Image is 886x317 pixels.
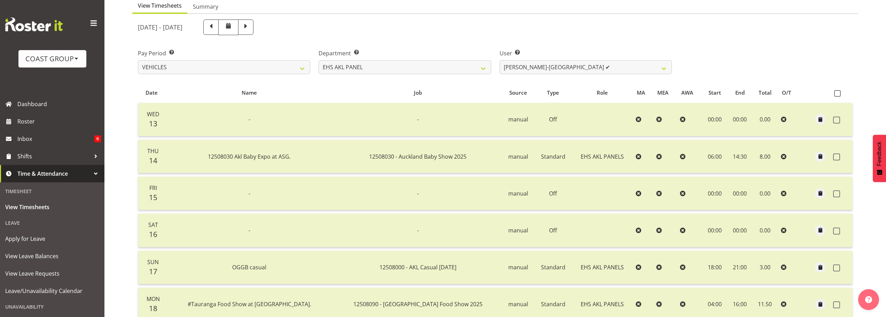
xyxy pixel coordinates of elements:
div: COAST GROUP [25,54,79,64]
span: manual [508,116,528,123]
span: EHS AKL PANELS [581,300,624,308]
td: 00:00 [702,103,728,136]
span: Fri [149,184,157,192]
span: 12508090 - [GEOGRAPHIC_DATA] Food Show 2025 [353,300,483,308]
span: View Timesheets [5,202,99,212]
td: 0.00 [752,103,778,136]
span: - [249,190,250,197]
span: Feedback [876,142,883,166]
span: #Tauranga Food Show at [GEOGRAPHIC_DATA]. [188,300,311,308]
span: Mon [147,295,160,303]
div: AWA [681,89,698,97]
a: View Timesheets [2,198,103,216]
span: 12508030 - Auckland Baby Show 2025 [369,153,466,160]
div: Unavailability [2,300,103,314]
td: 00:00 [728,103,752,136]
a: Apply for Leave [2,230,103,247]
td: 00:00 [702,214,728,247]
span: - [249,227,250,234]
span: 14 [149,156,157,165]
span: Dashboard [17,99,101,109]
span: 12508000 - AKL Casual [DATE] [379,263,456,271]
span: - [417,116,419,123]
td: 06:00 [702,140,728,173]
td: 0.00 [752,214,778,247]
label: Pay Period [138,49,310,57]
td: Standard [534,251,572,284]
h5: [DATE] - [DATE] [138,23,182,31]
span: manual [508,300,528,308]
div: Role [576,89,629,97]
td: 0.00 [752,177,778,210]
span: 12508030 Akl Baby Expo at ASG. [208,153,291,160]
span: EHS AKL PANELS [581,263,624,271]
span: Inbox [17,134,94,144]
img: Rosterit website logo [5,17,63,31]
div: End [731,89,748,97]
td: 14:30 [728,140,752,173]
div: Leave [2,216,103,230]
span: 18 [149,303,157,313]
span: View Leave Balances [5,251,99,261]
span: Wed [147,110,159,118]
a: View Leave Requests [2,265,103,282]
span: EHS AKL PANELS [581,153,624,160]
span: Sun [147,258,159,266]
td: Off [534,214,572,247]
div: Job [337,89,498,97]
span: Time & Attendance [17,168,91,179]
span: manual [508,153,528,160]
span: - [417,227,419,234]
div: Name [169,89,330,97]
div: MEA [657,89,673,97]
span: 15 [149,192,157,202]
td: 00:00 [728,214,752,247]
span: Thu [147,147,159,155]
span: Leave/Unavailability Calendar [5,286,99,296]
span: 17 [149,267,157,276]
span: 16 [149,229,157,239]
div: Source [506,89,531,97]
div: O/T [782,89,796,97]
div: Date [142,89,161,97]
span: Sat [148,221,158,229]
span: Roster [17,116,101,127]
div: MA [637,89,649,97]
span: - [249,116,250,123]
span: - [417,190,419,197]
span: OGGB casual [232,263,266,271]
td: Off [534,177,572,210]
td: 21:00 [728,251,752,284]
span: manual [508,227,528,234]
span: View Leave Requests [5,268,99,279]
div: Start [706,89,724,97]
span: Shifts [17,151,91,161]
td: Off [534,103,572,136]
span: Summary [193,2,218,11]
span: manual [508,190,528,197]
div: Total [756,89,774,97]
td: Standard [534,140,572,173]
a: Leave/Unavailability Calendar [2,282,103,300]
img: help-xxl-2.png [865,296,872,303]
td: 18:00 [702,251,728,284]
div: Timesheet [2,184,103,198]
button: Feedback - Show survey [873,135,886,182]
label: User [500,49,672,57]
span: manual [508,263,528,271]
td: 00:00 [728,177,752,210]
a: View Leave Balances [2,247,103,265]
span: View Timesheets [138,1,182,10]
span: 13 [149,119,157,128]
td: 8.00 [752,140,778,173]
span: Apply for Leave [5,233,99,244]
span: 6 [94,135,101,142]
td: 00:00 [702,177,728,210]
label: Department [319,49,491,57]
div: Type [538,89,568,97]
td: 3.00 [752,251,778,284]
